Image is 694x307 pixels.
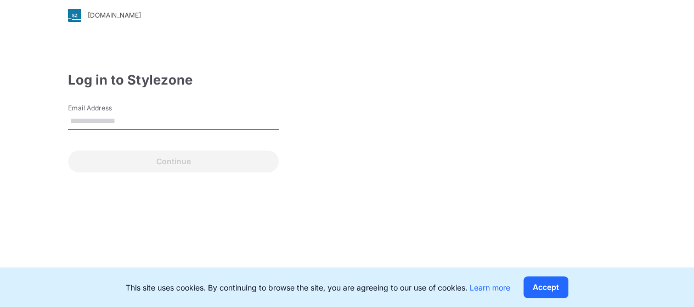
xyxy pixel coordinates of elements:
[68,103,145,113] label: Email Address
[68,70,279,90] div: Log in to Stylezone
[529,27,667,47] img: browzwear-logo.73288ffb.svg
[68,9,279,22] a: [DOMAIN_NAME]
[88,11,141,19] div: [DOMAIN_NAME]
[523,276,568,298] button: Accept
[126,282,510,293] p: This site uses cookies. By continuing to browse the site, you are agreeing to our use of cookies.
[470,283,510,292] a: Learn more
[68,9,81,22] img: svg+xml;base64,PHN2ZyB3aWR0aD0iMjgiIGhlaWdodD0iMjgiIHZpZXdCb3g9IjAgMCAyOCAyOCIgZmlsbD0ibm9uZSIgeG...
